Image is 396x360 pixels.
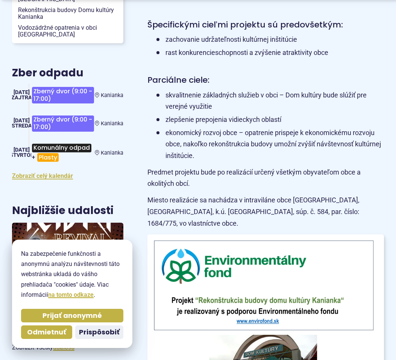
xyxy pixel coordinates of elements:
span: Zajtra [11,94,32,101]
span: streda [12,123,32,129]
a: Zberný dvor (9:00 - 17:00) Kanianka [DATE] Zajtra [12,84,123,106]
button: Prijať anonymné [21,309,123,322]
span: Kanianka [101,150,123,156]
button: Odmietnuť [21,325,72,339]
p: Predmet projektu bude po realizácií určený všetkým obyvateľom obce a okolitých obcí. [147,167,384,190]
a: Zberný dvor (9:00 - 17:00) Kanianka [DATE] streda [12,112,123,135]
span: [DATE] [14,147,30,153]
span: Kanianka [101,92,123,99]
a: Rekonštrukcia budovy Domu kultúry Kanianka [12,5,123,22]
p: Zobraziť všetky [12,342,123,352]
span: štvrtok [10,152,34,158]
span: Kanianka [101,120,123,127]
a: Komunálny odpad+Plasty Kanianka [DATE] štvrtok [12,141,123,165]
button: Prispôsobiť [75,325,123,339]
span: [DATE] [14,117,30,124]
span: Vodozádržné opatrenia v obci [GEOGRAPHIC_DATA] [18,22,117,40]
li: zlepšenie prepojenia vidieckych oblastí [156,114,384,126]
a: Vodozádržné opatrenia v obci [GEOGRAPHIC_DATA] [12,22,123,40]
span: Špecifickými cieľmi projektu sú predovšetkým: [147,19,343,30]
li: skvalitnenie základných služieb v obci – Dom kultúry bude slúžiť pre verejné využitie [156,90,384,112]
h3: Zber odpadu [12,67,123,79]
li: zachovanie udržateľnosti kultúrnej inštitúcie [156,34,384,46]
span: [DATE] [14,89,30,96]
span: Plasty [37,153,59,162]
span: Zberný dvor (9:00 - 17:00) [32,87,94,103]
a: KABÁT REVIVAL KultúraDom kultúry Kanianka, ul. SNP 23 aug 20:00 [12,223,123,336]
span: Prijať anonymné [42,311,102,320]
li: rast konkurencieschopnosti a zvýšenie atraktivity obce [156,47,384,59]
a: Zobraziť všetky udalosti [53,344,74,351]
span: Zberný dvor (9:00 - 17:00) [32,115,94,132]
span: Parciálne ciele: [147,74,209,86]
p: Miesto realizácie sa nachádza v intraviláne obce [GEOGRAPHIC_DATA], [GEOGRAPHIC_DATA], k.ú. [GEOG... [147,194,384,229]
span: Komunálny odpad [32,144,91,152]
h3: Najbližšie udalosti [12,205,114,217]
li: ekonomický rozvoj obce – opatrenie prispeje k ekonomickému rozvoju obce, nakoľko rekonštrukcia bu... [156,127,384,162]
h3: + [31,141,94,165]
span: Rekonštrukcia budovy Domu kultúry Kanianka [18,5,117,22]
span: Odmietnuť [27,328,66,337]
p: Na zabezpečenie funkčnosti a anonymnú analýzu návštevnosti táto webstránka ukladá do vášho prehli... [21,249,123,300]
span: Prispôsobiť [79,328,120,337]
a: na tomto odkaze [48,291,94,298]
a: Zobraziť celý kalendár [12,172,73,179]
